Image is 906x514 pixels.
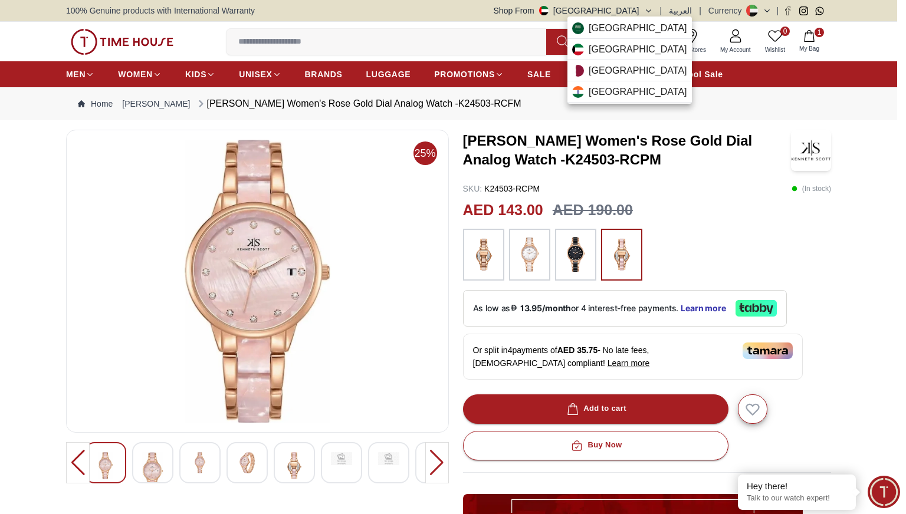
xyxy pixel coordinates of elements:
[589,42,687,57] span: [GEOGRAPHIC_DATA]
[868,476,900,508] div: Chat Widget
[572,44,584,55] img: Kuwait
[572,86,584,98] img: India
[572,65,584,77] img: Qatar
[589,85,687,99] span: [GEOGRAPHIC_DATA]
[589,21,687,35] span: [GEOGRAPHIC_DATA]
[747,480,847,492] div: Hey there!
[747,493,847,503] p: Talk to our watch expert!
[572,22,584,34] img: Saudi Arabia
[589,64,687,78] span: [GEOGRAPHIC_DATA]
